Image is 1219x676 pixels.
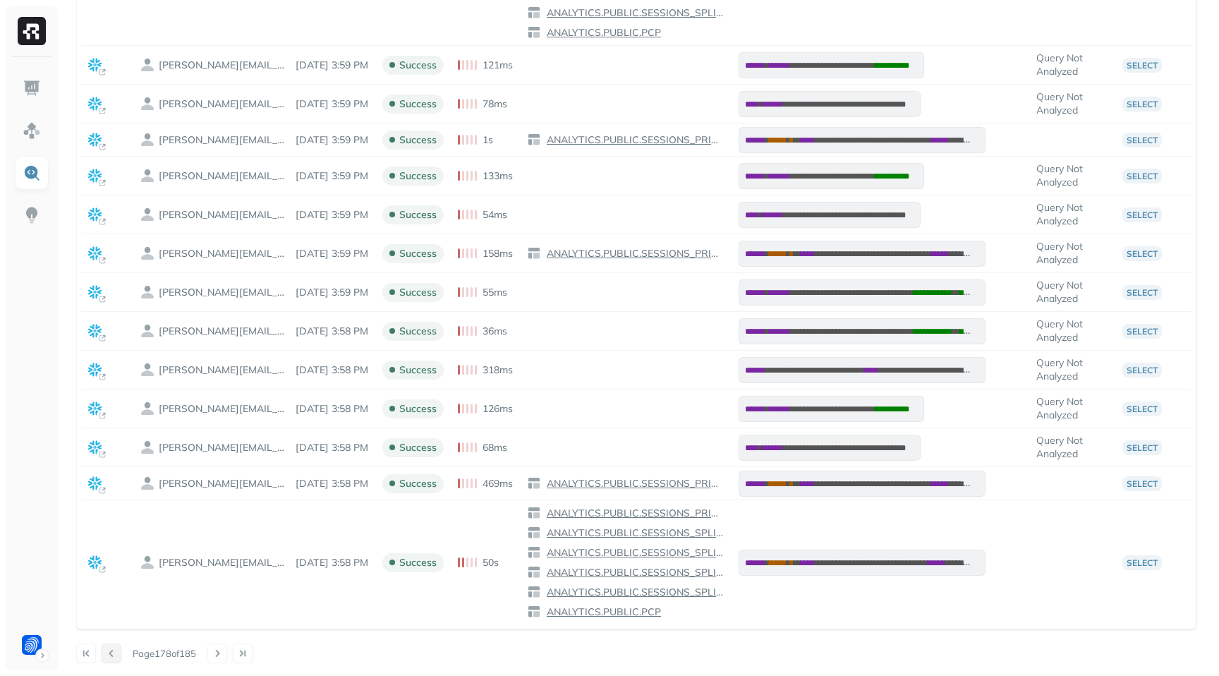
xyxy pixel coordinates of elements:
p: 469ms [483,477,513,490]
img: owner [140,476,154,490]
a: ANALYTICS.PUBLIC.SESSIONS_SPLIT_INFREQUENT [541,526,724,540]
p: Aug 19, 2025 3:58 PM [296,556,368,569]
p: ANALYTICS.PUBLIC.SESSIONS_PRIME [544,247,724,260]
p: 78ms [483,97,507,111]
img: table [527,476,541,490]
p: ANALYTICS.PUBLIC.SESSIONS_PRIME [544,477,724,490]
p: 68ms [483,441,507,454]
p: Aug 19, 2025 3:59 PM [296,97,368,111]
p: ANALYTICS.PUBLIC.SESSIONS_SPLIT_BIG_COLUMNS [544,566,724,579]
p: Aug 19, 2025 3:58 PM [296,441,368,454]
p: 50s [483,556,499,569]
a: ANALYTICS.PUBLIC.SESSIONS_SPLIT_FREQUENT [541,546,724,560]
p: 54ms [483,208,507,222]
a: ANALYTICS.PUBLIC.SESSIONS_SPLIT_BIG_COLUMNS [541,566,724,579]
img: owner [140,363,154,377]
img: table [527,605,541,619]
p: ANALYTICS.PUBLIC.SESSIONS_SPLIT_NEW [544,6,724,20]
p: select [1122,476,1162,491]
img: table [527,585,541,599]
p: YOSEF.WEINER@FORTER.COM [159,97,286,111]
p: YOSEF.WEINER@FORTER.COM [159,247,286,260]
p: YOSEF.WEINER@FORTER.COM [159,133,286,147]
a: ANALYTICS.PUBLIC.SESSIONS_PRIME [541,507,724,520]
p: success [399,97,437,111]
p: Query Not Analyzed [1036,162,1108,189]
p: Aug 19, 2025 3:58 PM [296,325,368,338]
p: Page 178 of 185 [133,647,196,660]
p: 318ms [483,363,513,377]
p: 133ms [483,169,513,183]
p: Query Not Analyzed [1036,201,1108,228]
p: 121ms [483,59,513,72]
img: owner [140,285,154,299]
p: select [1122,97,1162,111]
p: select [1122,246,1162,261]
p: ANALYTICS.PUBLIC.SESSIONS_PRIME [544,507,724,520]
p: Query Not Analyzed [1036,52,1108,78]
p: Query Not Analyzed [1036,90,1108,117]
p: success [399,556,437,569]
p: select [1122,324,1162,339]
img: owner [140,246,154,260]
p: YOSEF.WEINER@FORTER.COM [159,208,286,222]
p: Aug 19, 2025 3:58 PM [296,363,368,377]
p: success [399,477,437,490]
img: Assets [23,121,41,140]
p: select [1122,363,1162,378]
p: success [399,59,437,72]
p: YOSEF.WEINER@FORTER.COM [159,441,286,454]
img: Ryft [18,17,46,45]
p: success [399,325,437,338]
p: YOSEF.WEINER@FORTER.COM [159,402,286,416]
p: YOSEF.WEINER@FORTER.COM [159,286,286,299]
p: YOSEF.WEINER@FORTER.COM [159,59,286,72]
img: table [527,526,541,540]
p: Aug 19, 2025 3:59 PM [296,286,368,299]
img: Forter [22,635,42,655]
img: table [527,545,541,560]
a: ANALYTICS.PUBLIC.SESSIONS_PRIME [541,133,724,147]
p: select [1122,440,1162,455]
img: owner [140,324,154,338]
p: Aug 19, 2025 3:58 PM [296,477,368,490]
p: 158ms [483,247,513,260]
img: owner [140,207,154,222]
p: ANALYTICS.PUBLIC.SESSIONS_SPLIT_NEW [544,586,724,599]
a: ANALYTICS.PUBLIC.SESSIONS_PRIME [541,247,724,260]
p: Aug 19, 2025 3:59 PM [296,247,368,260]
a: ANALYTICS.PUBLIC.PCP [541,26,661,40]
p: success [399,247,437,260]
p: success [399,208,437,222]
p: success [399,363,437,377]
img: table [527,133,541,147]
p: Query Not Analyzed [1036,434,1108,461]
p: select [1122,169,1162,183]
p: YOSEF.WEINER@FORTER.COM [159,477,286,490]
img: owner [140,133,154,147]
p: select [1122,555,1162,570]
p: success [399,169,437,183]
p: success [399,286,437,299]
p: Query Not Analyzed [1036,279,1108,306]
img: table [527,506,541,520]
p: Query Not Analyzed [1036,356,1108,383]
p: 126ms [483,402,513,416]
p: YOSEF.WEINER@FORTER.COM [159,325,286,338]
img: owner [140,555,154,569]
p: select [1122,402,1162,416]
p: success [399,133,437,147]
a: ANALYTICS.PUBLIC.PCP [541,605,661,619]
p: select [1122,207,1162,222]
p: 1s [483,133,493,147]
img: Insights [23,206,41,224]
p: 36ms [483,325,507,338]
img: Dashboard [23,79,41,97]
p: success [399,402,437,416]
a: ANALYTICS.PUBLIC.SESSIONS_PRIME [541,477,724,490]
p: ANALYTICS.PUBLIC.PCP [544,605,661,619]
p: ANALYTICS.PUBLIC.SESSIONS_SPLIT_FREQUENT [544,546,724,560]
a: ANALYTICS.PUBLIC.SESSIONS_SPLIT_NEW [541,586,724,599]
img: owner [140,97,154,111]
img: table [527,565,541,579]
